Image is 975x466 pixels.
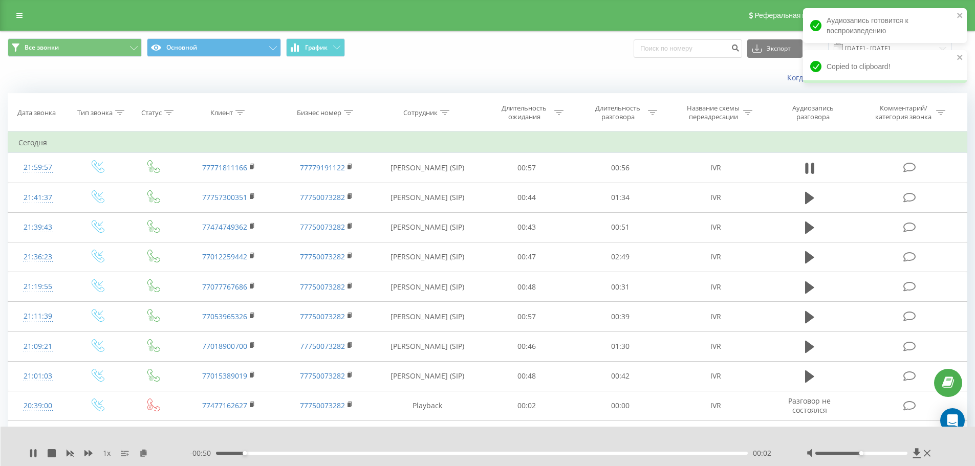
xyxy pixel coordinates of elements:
div: Клиент [210,108,233,117]
div: Тип звонка [77,108,113,117]
td: [PERSON_NAME] (SIP) [375,153,480,183]
div: Название схемы переадресации [686,104,741,121]
div: Аудиозапись готовится к воспроизведению [803,8,967,43]
div: Комментарий/категория звонка [874,104,934,121]
td: 00:51 [574,212,667,242]
td: IVR [667,272,764,302]
a: 77757300351 [202,192,247,202]
button: close [957,53,964,63]
button: График [286,38,345,57]
td: 00:44 [480,183,574,212]
td: 02:49 [574,242,667,272]
a: 77771811166 [202,163,247,172]
div: Сотрудник [403,108,438,117]
a: 77474749362 [202,222,247,232]
div: Длительность разговора [591,104,645,121]
span: Разговор не состоялся [788,396,831,415]
td: [PERSON_NAME] (SIP) [375,242,480,272]
td: 00:42 [574,361,667,391]
a: 77779191122 [300,163,345,172]
button: Основной [147,38,281,57]
div: 21:59:57 [18,158,58,177]
span: - 00:50 [190,448,216,458]
div: 21:41:37 [18,188,58,208]
td: 00:57 [480,302,574,331]
div: Дата звонка [17,108,56,117]
a: 77750073282 [300,341,345,351]
td: IVR [667,302,764,331]
div: 21:36:23 [18,247,58,267]
a: 77750073282 [300,222,345,232]
td: IVR [667,242,764,272]
div: Copied to clipboard! [803,50,967,83]
button: Все звонки [8,38,142,57]
span: 00:02 [753,448,771,458]
div: 20:31:33 [18,426,58,446]
td: 00:43 [480,212,574,242]
a: 77077767686 [202,282,247,292]
td: Playback [375,391,480,420]
td: 01:34 [574,183,667,212]
span: Все звонки [25,43,59,52]
a: Когда данные могут отличаться от других систем [787,73,967,82]
div: Статус [141,108,162,117]
td: IVR [667,153,764,183]
div: Длительность ожидания [497,104,552,121]
td: 00:31 [574,272,667,302]
div: Open Intercom Messenger [940,408,965,433]
a: 77053965326 [202,312,247,321]
td: 00:48 [480,272,574,302]
button: Экспорт [747,39,803,58]
td: IVR [667,391,764,420]
td: Сегодня [8,132,967,153]
td: IVR [667,331,764,361]
td: [PERSON_NAME] (SIP) [375,302,480,331]
div: 21:09:21 [18,337,58,357]
td: [PERSON_NAME] (SIP) [375,331,480,361]
td: 00:51 [480,421,574,451]
td: [PERSON_NAME] (SIP) [375,212,480,242]
div: 21:01:03 [18,366,58,386]
td: 00:57 [480,153,574,183]
span: График [305,44,328,51]
td: 00:39 [574,302,667,331]
a: 77015389019 [202,371,247,381]
div: Accessibility label [243,451,247,455]
td: [PERSON_NAME] (SIP) [375,421,480,451]
td: 00:00 [574,391,667,420]
td: 01:30 [574,331,667,361]
td: 00:02 [480,391,574,420]
a: 77750073282 [300,282,345,292]
td: 00:46 [480,331,574,361]
td: IVR [667,361,764,391]
td: [PERSON_NAME] (SIP) [375,183,480,212]
div: 20:39:00 [18,396,58,416]
td: IVR [667,183,764,212]
a: 77750073282 [300,192,345,202]
td: 00:56 [574,153,667,183]
div: 21:11:39 [18,306,58,326]
td: IVR [667,212,764,242]
a: 77018900700 [202,341,247,351]
a: 77750073282 [300,371,345,381]
div: Аудиозапись разговора [779,104,846,121]
td: [PERSON_NAME] (SIP) [375,272,480,302]
td: [PERSON_NAME] (SIP) [375,361,480,391]
span: Реферальная программа [754,11,838,19]
input: Поиск по номеру [634,39,742,58]
a: 77750073282 [300,401,345,410]
a: 77750073282 [300,252,345,261]
a: 77477162627 [202,401,247,410]
td: 00:48 [480,361,574,391]
div: 21:19:55 [18,277,58,297]
a: 77012259442 [202,252,247,261]
span: 1 x [103,448,111,458]
div: Accessibility label [859,451,863,455]
div: 21:39:43 [18,217,58,237]
button: close [957,11,964,21]
td: 00:47 [480,242,574,272]
td: 00:48 [574,421,667,451]
div: Бизнес номер [297,108,341,117]
td: IVR [667,421,764,451]
a: 77750073282 [300,312,345,321]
